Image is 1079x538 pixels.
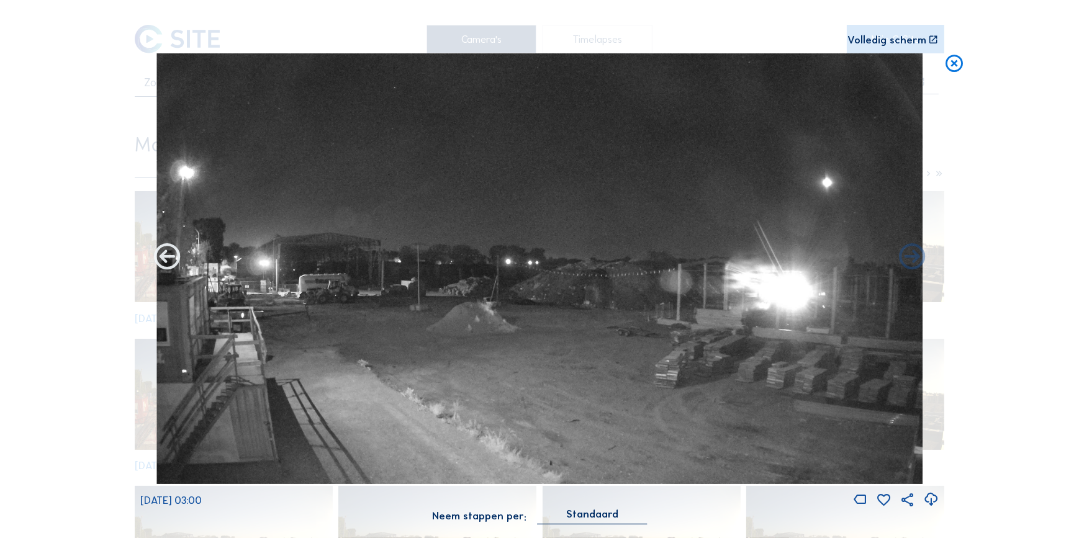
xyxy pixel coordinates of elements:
[157,53,923,484] img: Image
[432,511,526,521] div: Neem stappen per:
[896,242,928,274] i: Back
[151,242,183,274] i: Forward
[847,35,926,45] div: Volledig scherm
[537,508,647,523] div: Standaard
[566,508,618,519] div: Standaard
[140,494,202,506] span: [DATE] 03:00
